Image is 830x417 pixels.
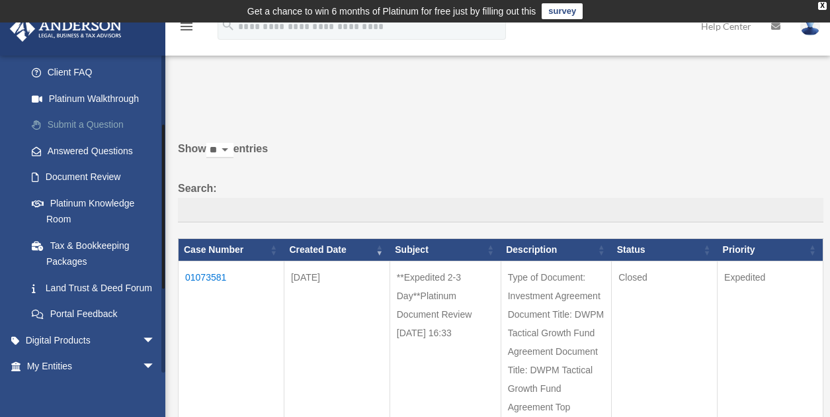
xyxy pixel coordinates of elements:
[206,143,233,158] select: Showentries
[19,275,175,301] a: Land Trust & Deed Forum
[19,60,175,86] a: Client FAQ
[178,140,823,171] label: Show entries
[179,19,194,34] i: menu
[221,18,235,32] i: search
[9,327,175,353] a: Digital Productsarrow_drop_down
[718,239,823,261] th: Priority: activate to sort column ascending
[142,327,169,354] span: arrow_drop_down
[179,23,194,34] a: menu
[19,85,175,112] a: Platinum Walkthrough
[284,239,390,261] th: Created Date: activate to sort column ascending
[390,239,501,261] th: Subject: activate to sort column ascending
[501,239,611,261] th: Description: activate to sort column ascending
[9,353,175,380] a: My Entitiesarrow_drop_down
[542,3,583,19] a: survey
[247,3,536,19] div: Get a chance to win 6 months of Platinum for free just by filling out this
[6,16,126,42] img: Anderson Advisors Platinum Portal
[178,198,823,223] input: Search:
[19,190,175,232] a: Platinum Knowledge Room
[19,164,175,191] a: Document Review
[178,179,823,223] label: Search:
[818,2,827,10] div: close
[179,239,284,261] th: Case Number: activate to sort column ascending
[142,353,169,381] span: arrow_drop_down
[800,17,820,36] img: User Pic
[19,112,175,138] a: Submit a Question
[19,301,175,328] a: Portal Feedback
[612,239,718,261] th: Status: activate to sort column ascending
[19,138,169,164] a: Answered Questions
[19,232,175,275] a: Tax & Bookkeeping Packages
